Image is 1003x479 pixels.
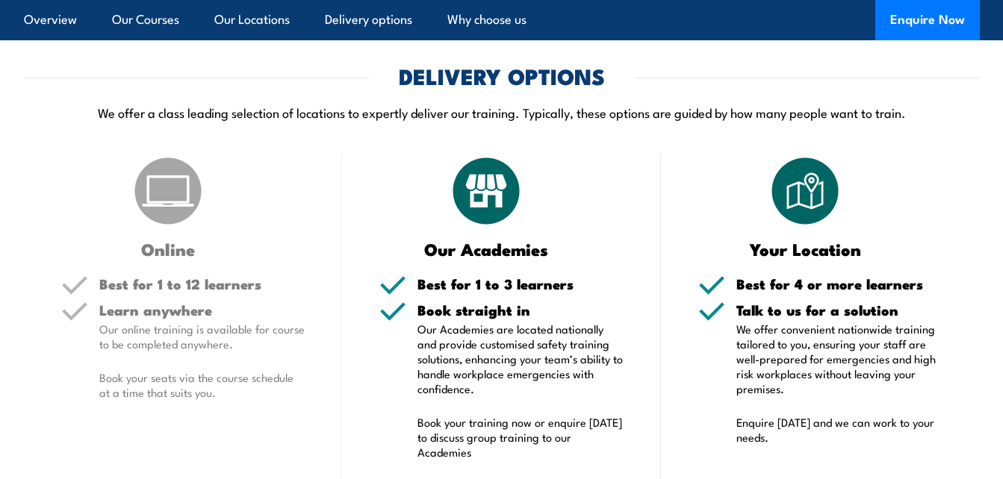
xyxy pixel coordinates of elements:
[417,415,624,460] p: Book your training now or enquire [DATE] to discuss group training to our Academies
[24,104,980,121] p: We offer a class leading selection of locations to expertly deliver our training. Typically, thes...
[736,277,943,291] h5: Best for 4 or more learners
[99,322,305,351] p: Our online training is available for course to be completed anywhere.
[99,277,305,291] h5: Best for 1 to 12 learners
[736,303,943,317] h5: Talk to us for a solution
[417,277,624,291] h5: Best for 1 to 3 learners
[379,240,594,257] h3: Our Academies
[399,66,605,85] h2: DELIVERY OPTIONS
[698,240,913,257] h3: Your Location
[417,322,624,396] p: Our Academies are located nationally and provide customised safety training solutions, enhancing ...
[99,370,305,400] p: Book your seats via the course schedule at a time that suits you.
[417,303,624,317] h5: Book straight in
[736,415,943,445] p: Enquire [DATE] and we can work to your needs.
[736,322,943,396] p: We offer convenient nationwide training tailored to you, ensuring your staff are well-prepared fo...
[99,303,305,317] h5: Learn anywhere
[61,240,276,257] h3: Online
